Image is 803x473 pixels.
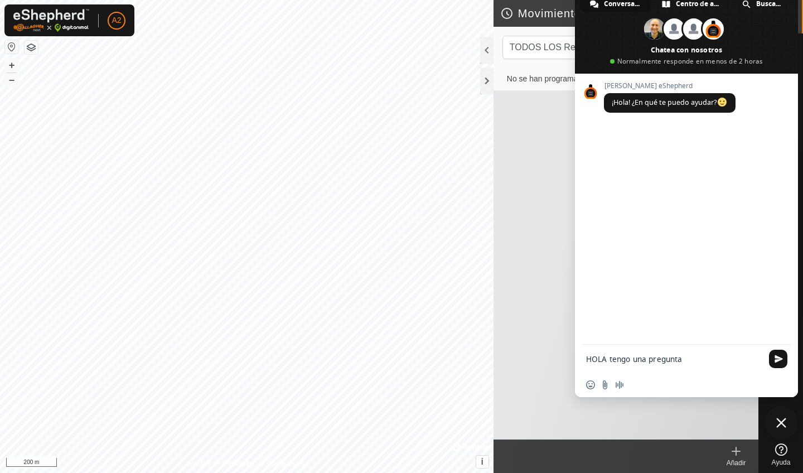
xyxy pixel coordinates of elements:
span: Enviar [769,350,787,368]
a: Cerrar el chat [765,406,798,440]
span: Enviar un archivo [601,380,609,389]
h2: Movimientos Programados [500,7,758,20]
button: i [476,456,488,468]
button: + [5,59,18,72]
a: Ayuda [759,439,803,470]
span: Grabar mensaje de audio [615,380,624,389]
span: Ayuda [772,459,791,466]
span: A2 [112,15,121,26]
span: TODOS LOS Rebaños [505,36,724,59]
button: – [5,73,18,86]
a: Contáctenos [267,458,304,469]
textarea: Escribe aquí tu mensaje... [586,345,765,373]
button: Capas del Mapa [25,41,38,54]
span: ¡Hola! ¿En qué te puedo ayudar? [612,98,728,107]
span: i [481,457,483,466]
span: TODOS LOS Rebaños [510,42,600,52]
a: Política de Privacidad [189,458,253,469]
button: Restablecer Mapa [5,40,18,54]
div: Añadir [714,458,758,468]
span: Insertar un emoji [586,380,595,389]
img: Logo Gallagher [13,9,89,32]
span: No se han programado movimientos. [498,74,687,83]
span: [PERSON_NAME] eShepherd [604,82,736,90]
